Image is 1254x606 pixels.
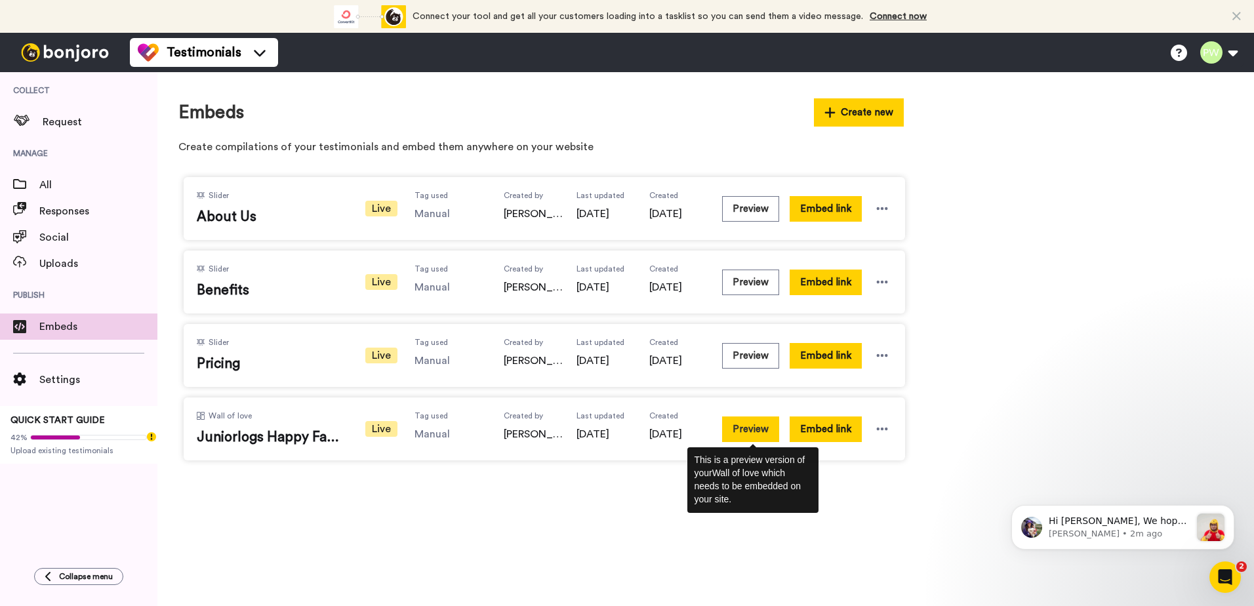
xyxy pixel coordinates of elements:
[197,207,348,227] span: About Us
[576,279,636,295] span: [DATE]
[39,177,157,193] span: All
[722,416,779,442] button: Preview
[138,42,159,63] img: tm-color.svg
[415,337,457,348] span: Tag used
[365,421,397,437] span: Live
[504,206,563,222] span: [PERSON_NAME]
[649,411,708,421] span: Created
[687,447,819,513] div: This is a preview version of your Wall of love which needs to be embedded on your site.
[722,270,779,295] button: Preview
[504,353,563,369] span: [PERSON_NAME]
[10,416,105,425] span: QUICK START GUIDE
[649,279,708,295] span: [DATE]
[649,353,708,369] span: [DATE]
[790,270,862,295] button: Embed link
[576,264,636,274] span: Last updated
[10,432,28,443] span: 42%
[209,190,229,201] span: Slider
[415,426,490,442] span: Manual
[415,279,490,295] span: Manual
[413,12,863,21] span: Connect your tool and get all your customers loading into a tasklist so you can send them a video...
[415,264,457,274] span: Tag used
[209,411,252,421] span: Wall of love
[504,411,563,421] span: Created by
[649,264,708,274] span: Created
[167,43,241,62] span: Testimonials
[1209,561,1241,593] iframe: Intercom live chat
[39,319,157,334] span: Embeds
[57,49,199,61] p: Message from Amy, sent 2m ago
[334,5,406,28] div: animation
[34,568,123,585] button: Collapse menu
[870,12,927,21] a: Connect now
[39,256,157,272] span: Uploads
[576,411,636,421] span: Last updated
[576,206,636,222] span: [DATE]
[197,428,348,447] span: Juniorlogs Happy Family
[722,343,779,369] button: Preview
[178,102,244,123] h1: Embeds
[814,98,904,127] button: Create new
[10,445,147,456] span: Upload existing testimonials
[504,264,563,274] span: Created by
[504,279,563,295] span: [PERSON_NAME]
[209,337,229,348] span: Slider
[178,140,904,155] p: Create compilations of your testimonials and embed them anywhere on your website
[649,426,708,442] span: [DATE]
[576,426,636,442] span: [DATE]
[504,337,563,348] span: Created by
[415,411,457,421] span: Tag used
[16,43,114,62] img: bj-logo-header-white.svg
[197,354,348,374] span: Pricing
[39,372,157,388] span: Settings
[365,348,397,363] span: Live
[790,343,862,369] button: Embed link
[649,206,708,222] span: [DATE]
[146,431,157,443] div: Tooltip anchor
[197,281,348,300] span: Benefits
[415,353,490,369] span: Manual
[504,426,563,442] span: [PERSON_NAME]
[59,571,113,582] span: Collapse menu
[209,264,229,274] span: Slider
[415,206,490,222] span: Manual
[39,230,157,245] span: Social
[576,337,636,348] span: Last updated
[576,190,636,201] span: Last updated
[576,353,636,369] span: [DATE]
[57,37,199,269] span: Hi [PERSON_NAME], We hope you and your customers have been having a great time with [PERSON_NAME]...
[365,201,397,216] span: Live
[504,190,563,201] span: Created by
[365,274,397,290] span: Live
[415,190,457,201] span: Tag used
[1236,561,1247,572] span: 2
[649,337,708,348] span: Created
[649,190,708,201] span: Created
[790,416,862,442] button: Embed link
[790,196,862,222] button: Embed link
[722,196,779,222] button: Preview
[992,479,1254,571] iframe: Intercom notifications message
[39,203,157,219] span: Responses
[43,114,157,130] span: Request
